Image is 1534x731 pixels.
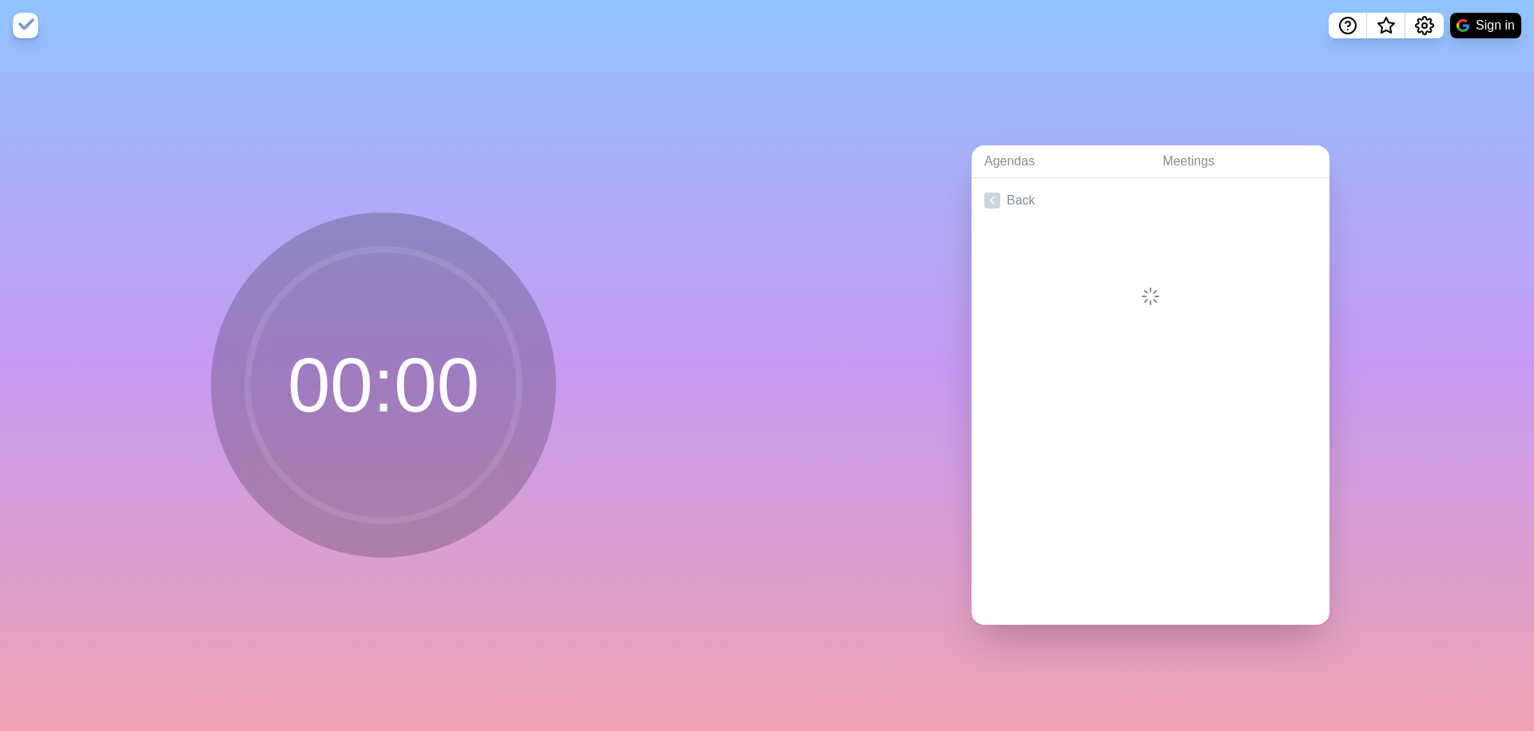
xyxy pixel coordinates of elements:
[1450,13,1521,38] button: Sign in
[13,13,38,38] img: timeblocks logo
[1405,13,1444,38] button: Settings
[1329,13,1367,38] button: Help
[972,178,1329,223] a: Back
[1457,19,1469,32] img: google logo
[1150,145,1329,178] a: Meetings
[972,145,1150,178] a: Agendas
[1367,13,1405,38] button: What’s new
